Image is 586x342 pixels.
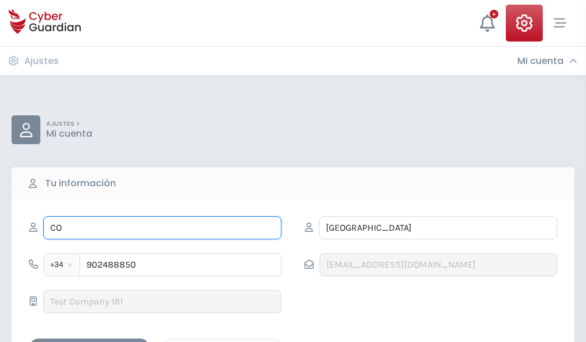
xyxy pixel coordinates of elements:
[24,55,59,67] h3: Ajustes
[80,253,281,276] input: 612345678
[46,120,92,128] p: AJUSTES >
[490,10,498,18] div: +
[517,55,564,67] h3: Mi cuenta
[46,128,92,140] p: Mi cuenta
[45,176,116,190] b: Tu información
[517,55,577,67] div: Mi cuenta
[50,256,74,273] span: +34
